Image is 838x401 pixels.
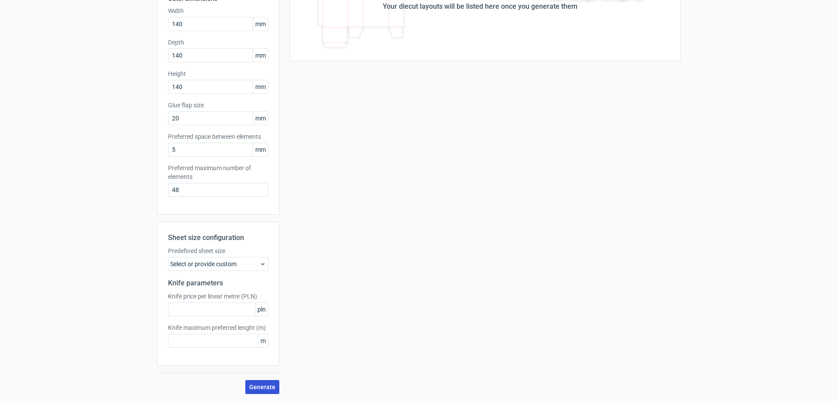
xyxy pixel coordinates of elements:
label: Preferred maximum number of elements [168,164,268,181]
label: Width [168,7,268,15]
label: Knife price per linear metre (PLN) [168,292,268,301]
span: mm [253,112,268,125]
span: Generate [249,384,275,390]
label: Preferred space between elements [168,132,268,141]
div: Your diecut layouts will be listed here once you generate them [383,1,577,12]
div: Select or provide custom [168,257,268,271]
label: Depth [168,38,268,47]
span: mm [253,143,268,156]
span: mm [253,80,268,93]
h2: Knife parameters [168,278,268,288]
span: m [258,334,268,347]
span: mm [253,17,268,31]
button: Generate [245,380,279,394]
label: Predefined sheet size [168,247,268,255]
label: Glue flap size [168,101,268,110]
h2: Sheet size configuration [168,233,268,243]
label: Knife maximum preferred lenght (m) [168,323,268,332]
span: pln [255,303,268,316]
label: Height [168,69,268,78]
span: mm [253,49,268,62]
